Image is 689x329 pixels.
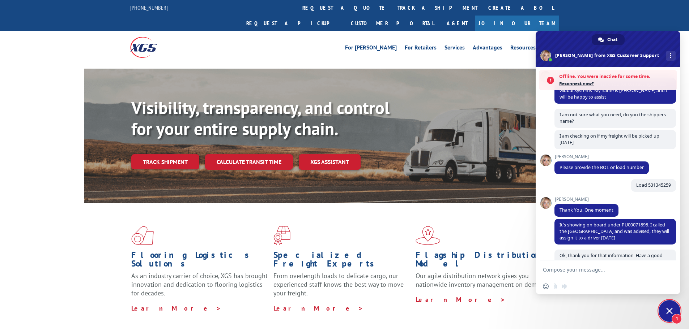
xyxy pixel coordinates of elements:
span: Insert an emoji [543,283,549,289]
span: [PERSON_NAME] [554,197,618,202]
span: Please provide the BOL or load number [560,164,644,170]
a: Join Our Team [475,16,559,31]
span: [PERSON_NAME] [554,154,649,159]
p: From overlength loads to delicate cargo, our experienced staff knows the best way to move your fr... [273,272,410,304]
h1: Flooring Logistics Solutions [131,251,268,272]
a: Track shipment [131,154,199,169]
span: It's showing on board under PU00071898. I called the [GEOGRAPHIC_DATA] and was advised, they will... [560,222,669,241]
a: Resources [510,45,536,53]
span: Offline. You were inactive for some time. [559,73,673,80]
h1: Specialized Freight Experts [273,251,410,272]
a: Calculate transit time [205,154,293,170]
a: For [PERSON_NAME] [345,45,397,53]
span: I am not sure what you need, do you the shippers name? [560,112,666,124]
a: Learn More > [416,295,506,304]
span: As an industry carrier of choice, XGS has brought innovation and dedication to flooring logistics... [131,272,268,297]
b: Visibility, transparency, and control for your entire supply chain. [131,96,390,140]
a: Agent [439,16,475,31]
div: Chat [592,34,625,45]
span: Reconnect now? [559,80,673,87]
a: Customer Portal [345,16,439,31]
span: Our agile distribution network gives you nationwide inventory management on demand. [416,272,549,289]
a: Learn More > [131,304,221,312]
span: Good Afternoon! Thank You for contacting Xpress Global Systems. My name is [PERSON_NAME] and I wi... [560,81,667,100]
span: 1 [672,314,682,324]
a: XGS ASSISTANT [299,154,361,170]
span: I am checking on if my freight will be picked up [DATE] [560,133,659,146]
span: Thank You. One moment [560,207,613,213]
a: Services [445,45,465,53]
div: More channels [666,51,676,61]
span: Load 531345259 [636,182,671,188]
a: Request a pickup [241,16,345,31]
img: xgs-icon-flagship-distribution-model-red [416,226,441,245]
a: Learn More > [273,304,363,312]
a: [PHONE_NUMBER] [130,4,168,11]
a: Advantages [473,45,502,53]
img: xgs-icon-total-supply-chain-intelligence-red [131,226,154,245]
textarea: Compose your message... [543,267,657,273]
h1: Flagship Distribution Model [416,251,552,272]
span: Chat [607,34,617,45]
a: For Retailers [405,45,437,53]
div: Close chat [659,300,680,322]
span: Ok, thank you for that information. Have a good idea [560,252,663,265]
img: xgs-icon-focused-on-flooring-red [273,226,290,245]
